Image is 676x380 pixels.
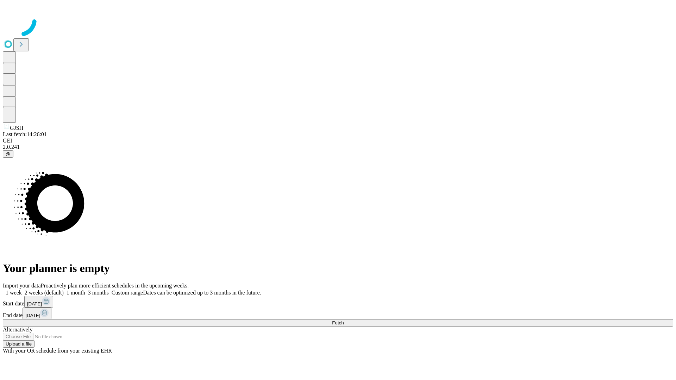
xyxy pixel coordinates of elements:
[3,327,32,332] span: Alternatively
[3,144,673,150] div: 2.0.241
[6,151,11,157] span: @
[3,319,673,327] button: Fetch
[3,262,673,275] h1: Your planner is empty
[3,308,673,319] div: End date
[112,290,143,296] span: Custom range
[6,290,22,296] span: 1 week
[3,131,47,137] span: Last fetch: 14:26:01
[3,150,13,158] button: @
[23,308,51,319] button: [DATE]
[88,290,109,296] span: 3 months
[3,138,673,144] div: GEI
[41,283,189,289] span: Proactively plan more efficient schedules in the upcoming weeks.
[3,348,112,354] span: With your OR schedule from your existing EHR
[67,290,85,296] span: 1 month
[27,301,42,306] span: [DATE]
[24,296,53,308] button: [DATE]
[143,290,261,296] span: Dates can be optimized up to 3 months in the future.
[3,296,673,308] div: Start date
[332,320,344,325] span: Fetch
[3,283,41,289] span: Import your data
[25,313,40,318] span: [DATE]
[25,290,64,296] span: 2 weeks (default)
[3,340,35,348] button: Upload a file
[10,125,23,131] span: GJSH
